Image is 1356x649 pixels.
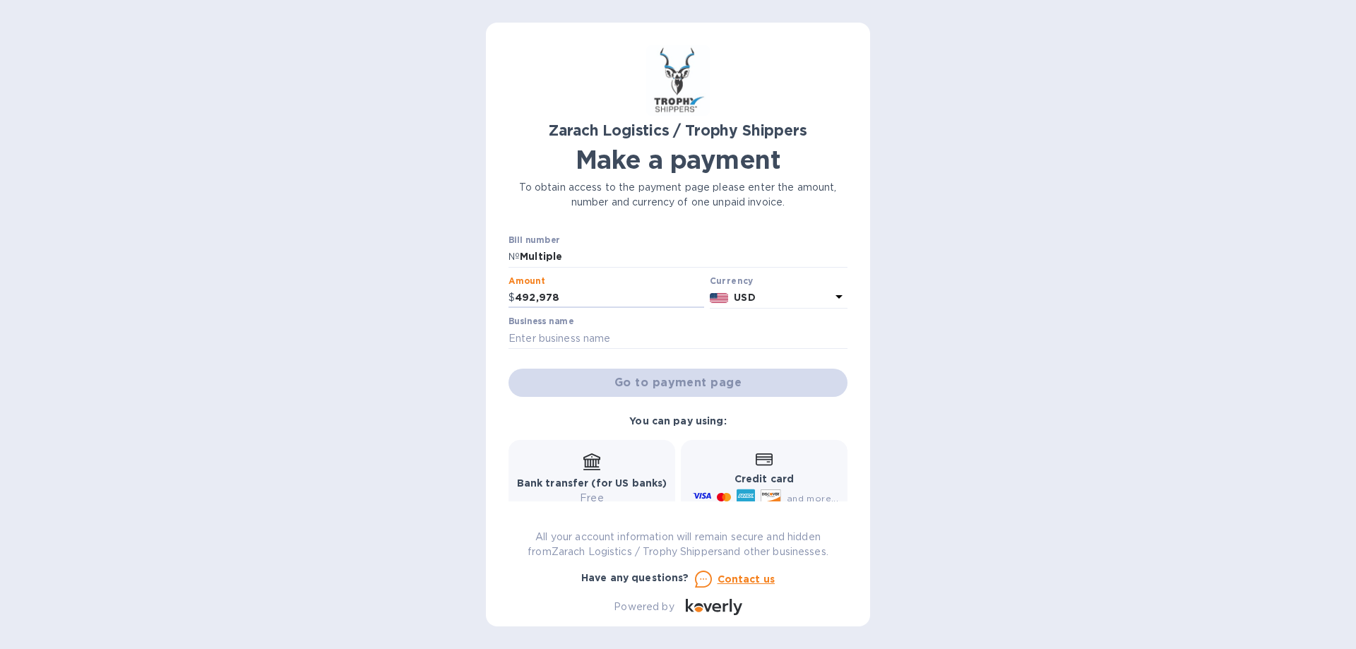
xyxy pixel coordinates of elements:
p: Free [517,491,667,506]
b: You can pay using: [629,415,726,427]
p: № [509,249,520,264]
b: Currency [710,275,754,286]
b: Bank transfer (for US banks) [517,477,667,489]
input: Enter business name [509,328,847,349]
p: To obtain access to the payment page please enter the amount, number and currency of one unpaid i... [509,180,847,210]
p: All your account information will remain secure and hidden from Zarach Logistics / Trophy Shipper... [509,530,847,559]
p: Powered by [614,600,674,614]
b: Have any questions? [581,572,689,583]
label: Bill number [509,237,559,245]
u: Contact us [718,573,775,585]
input: Enter bill number [520,246,847,268]
span: and more... [787,493,838,504]
label: Business name [509,318,573,326]
b: USD [734,292,755,303]
input: 0.00 [515,287,704,309]
b: Credit card [734,473,794,484]
h1: Make a payment [509,145,847,174]
label: Amount [509,277,545,285]
p: $ [509,290,515,305]
b: Zarach Logistics / Trophy Shippers [549,121,807,139]
img: USD [710,293,729,303]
